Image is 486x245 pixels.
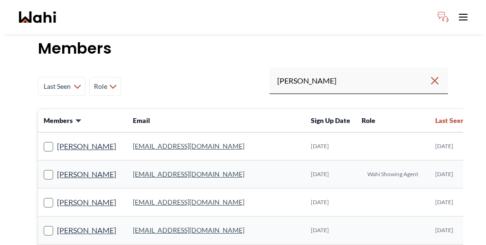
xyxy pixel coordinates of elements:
[93,78,107,95] span: Role
[362,116,375,124] span: Role
[305,217,356,245] td: [DATE]
[38,39,448,58] h1: Members
[57,196,116,208] a: [PERSON_NAME]
[305,132,356,160] td: [DATE]
[133,142,244,150] a: [EMAIL_ADDRESS][DOMAIN_NAME]
[133,116,150,124] span: Email
[305,160,356,188] td: [DATE]
[133,226,244,234] a: [EMAIL_ADDRESS][DOMAIN_NAME]
[430,188,480,217] td: [DATE]
[57,224,116,236] a: [PERSON_NAME]
[57,140,116,152] a: [PERSON_NAME]
[429,72,440,89] button: Clear search
[454,8,473,27] button: Toggle open navigation menu
[277,72,429,89] input: Search input
[44,116,82,125] button: Members
[305,188,356,217] td: [DATE]
[133,170,244,178] a: [EMAIL_ADDRESS][DOMAIN_NAME]
[44,116,73,125] span: Members
[311,116,350,124] span: Sign Up Date
[435,116,474,125] button: Last Seen
[430,217,480,245] td: [DATE]
[430,132,480,160] td: [DATE]
[430,160,480,188] td: [DATE]
[57,168,116,180] a: [PERSON_NAME]
[133,198,244,206] a: [EMAIL_ADDRESS][DOMAIN_NAME]
[19,11,56,23] a: Wahi homepage
[435,116,465,125] span: Last Seen
[367,170,418,178] span: Wahi Showing Agent
[42,78,72,95] span: Last Seen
